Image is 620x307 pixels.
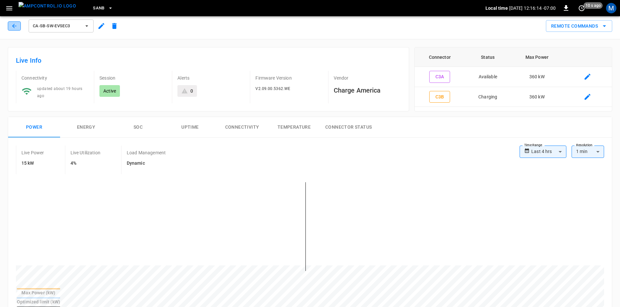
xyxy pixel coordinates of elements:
[255,75,323,81] p: Firmware Version
[90,2,116,15] button: SanB
[190,88,193,94] div: 0
[465,47,511,67] th: Status
[268,117,320,138] button: Temperature
[177,75,245,81] p: Alerts
[320,117,377,138] button: Connector Status
[429,91,450,103] button: C3B
[255,86,290,91] span: V2.09.00.5362.WE
[334,85,401,96] h6: Charge America
[21,75,89,81] p: Connectivity
[415,47,465,67] th: Connector
[99,75,167,81] p: Session
[511,87,563,107] td: 360 kW
[415,47,612,107] table: connector table
[511,47,563,67] th: Max Power
[546,20,612,32] div: remote commands options
[93,5,105,12] span: SanB
[8,117,60,138] button: Power
[71,149,100,156] p: Live Utilization
[21,149,44,156] p: Live Power
[576,143,592,148] label: Resolution
[584,2,603,9] span: 10 s ago
[509,5,556,11] p: [DATE] 12:16:14 -07:00
[19,2,76,10] img: ampcontrol.io logo
[21,160,44,167] h6: 15 kW
[465,87,511,107] td: Charging
[511,67,563,87] td: 360 kW
[60,117,112,138] button: Energy
[112,117,164,138] button: SOC
[524,143,542,148] label: Time Range
[16,55,401,66] h6: Live Info
[334,75,401,81] p: Vendor
[33,22,81,30] span: ca-sb-sw-evseC3
[572,146,604,158] div: 1 min
[606,3,616,13] div: profile-icon
[485,5,508,11] p: Local time
[103,88,116,94] p: Active
[127,149,166,156] p: Load Management
[465,67,511,87] td: Available
[216,117,268,138] button: Connectivity
[546,20,612,32] button: Remote Commands
[37,86,83,98] span: updated about 19 hours ago
[531,146,566,158] div: Last 4 hrs
[29,19,94,32] button: ca-sb-sw-evseC3
[164,117,216,138] button: Uptime
[127,160,166,167] h6: Dynamic
[576,3,587,13] button: set refresh interval
[71,160,100,167] h6: 4%
[429,71,450,83] button: C3A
